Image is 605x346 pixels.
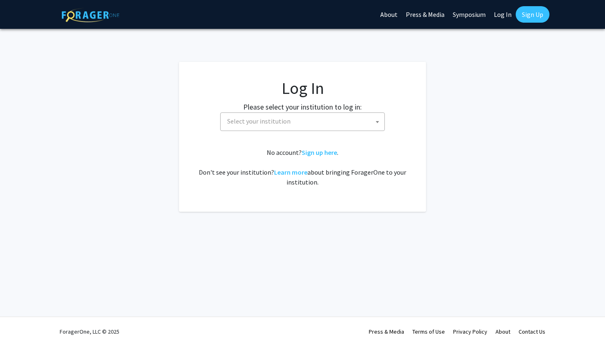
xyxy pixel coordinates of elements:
[220,112,385,131] span: Select your institution
[227,117,291,125] span: Select your institution
[519,328,545,335] a: Contact Us
[412,328,445,335] a: Terms of Use
[6,309,35,340] iframe: Chat
[274,168,307,176] a: Learn more about bringing ForagerOne to your institution
[369,328,404,335] a: Press & Media
[243,101,362,112] label: Please select your institution to log in:
[195,147,410,187] div: No account? . Don't see your institution? about bringing ForagerOne to your institution.
[496,328,510,335] a: About
[453,328,487,335] a: Privacy Policy
[60,317,119,346] div: ForagerOne, LLC © 2025
[195,78,410,98] h1: Log In
[516,6,549,23] a: Sign Up
[302,148,337,157] a: Sign up here
[62,8,119,22] img: ForagerOne Logo
[224,113,384,130] span: Select your institution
